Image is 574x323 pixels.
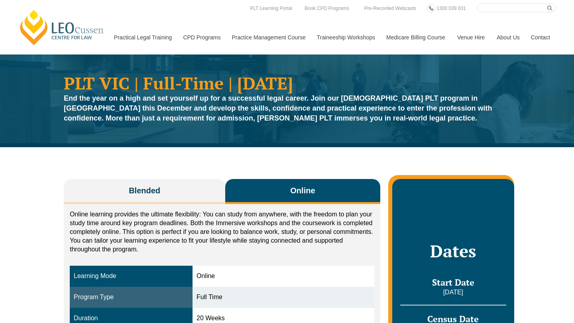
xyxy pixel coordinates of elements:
[197,272,370,281] div: Online
[226,20,311,54] a: Practice Management Course
[74,293,189,302] div: Program Type
[434,4,468,13] a: 1300 039 031
[525,20,556,54] a: Contact
[74,314,189,323] div: Duration
[197,314,370,323] div: 20 Weeks
[362,4,419,13] a: Pre-Recorded Webcasts
[18,9,106,46] a: [PERSON_NAME] Centre for Law
[177,20,226,54] a: CPD Programs
[400,241,506,261] h2: Dates
[451,20,491,54] a: Venue Hire
[521,270,554,303] iframe: LiveChat chat widget
[400,288,506,297] p: [DATE]
[108,20,177,54] a: Practical Legal Training
[64,74,510,91] h1: PLT VIC | Full-Time | [DATE]
[70,210,374,254] p: Online learning provides the ultimate flexibility: You can study from anywhere, with the freedom ...
[64,94,492,122] strong: End the year on a high and set yourself up for a successful legal career. Join our [DEMOGRAPHIC_D...
[129,185,160,196] span: Blended
[290,185,315,196] span: Online
[303,4,351,13] a: Book CPD Programs
[380,20,451,54] a: Medicare Billing Course
[248,4,294,13] a: PLT Learning Portal
[436,6,466,11] span: 1300 039 031
[491,20,525,54] a: About Us
[197,293,370,302] div: Full Time
[432,276,474,288] span: Start Date
[311,20,380,54] a: Traineeship Workshops
[74,272,189,281] div: Learning Mode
